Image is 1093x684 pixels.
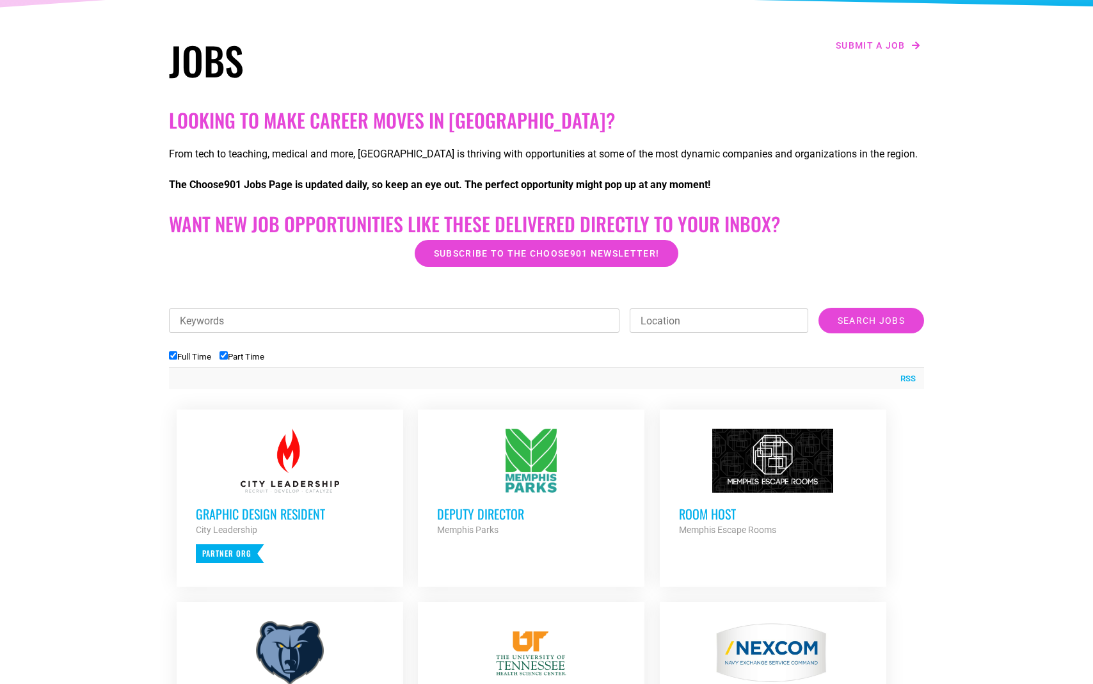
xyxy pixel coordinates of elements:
input: Keywords [169,308,619,333]
label: Part Time [219,352,264,362]
input: Search Jobs [818,308,924,333]
strong: City Leadership [196,525,257,535]
a: Room Host Memphis Escape Rooms [660,410,886,557]
a: Deputy Director Memphis Parks [418,410,644,557]
a: RSS [894,372,916,385]
h3: Graphic Design Resident [196,505,384,522]
p: Partner Org [196,544,264,563]
span: Submit a job [836,41,906,50]
h1: Jobs [169,37,540,83]
a: Graphic Design Resident City Leadership Partner Org [177,410,403,582]
input: Location [630,308,808,333]
h2: Want New Job Opportunities like these Delivered Directly to your Inbox? [169,212,924,235]
strong: Memphis Parks [437,525,499,535]
strong: The Choose901 Jobs Page is updated daily, so keep an eye out. The perfect opportunity might pop u... [169,179,710,191]
input: Part Time [219,351,228,360]
h3: Deputy Director [437,505,625,522]
span: Subscribe to the Choose901 newsletter! [434,249,659,258]
h3: Room Host [679,505,867,522]
strong: Memphis Escape Rooms [679,525,776,535]
label: Full Time [169,352,211,362]
h2: Looking to make career moves in [GEOGRAPHIC_DATA]? [169,109,924,132]
input: Full Time [169,351,177,360]
a: Submit a job [832,37,924,54]
a: Subscribe to the Choose901 newsletter! [415,240,678,267]
p: From tech to teaching, medical and more, [GEOGRAPHIC_DATA] is thriving with opportunities at some... [169,147,924,162]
